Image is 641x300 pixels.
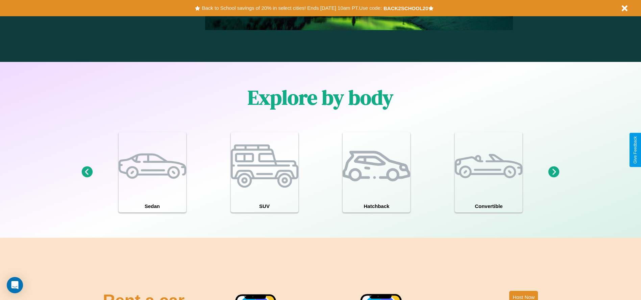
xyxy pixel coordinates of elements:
[231,200,298,212] h4: SUV
[7,277,23,293] div: Open Intercom Messenger
[455,200,522,212] h4: Convertible
[200,3,383,13] button: Back to School savings of 20% in select cities! Ends [DATE] 10am PT.Use code:
[343,200,410,212] h4: Hatchback
[248,84,393,111] h1: Explore by body
[384,5,428,11] b: BACK2SCHOOL20
[119,200,186,212] h4: Sedan
[633,136,638,164] div: Give Feedback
